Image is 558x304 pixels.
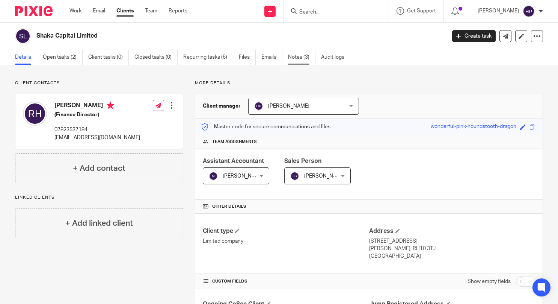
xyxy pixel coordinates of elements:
h4: + Add linked client [65,217,133,229]
a: Notes (3) [288,50,315,65]
a: Details [15,50,37,65]
img: svg%3E [15,28,31,44]
p: Master code for secure communications and files [201,123,330,131]
a: Emails [261,50,282,65]
img: svg%3E [23,102,47,126]
label: Show empty fields [468,278,511,285]
span: [PERSON_NAME] [223,173,264,179]
a: Files [239,50,256,65]
h4: Address [369,227,535,235]
a: Work [69,7,81,15]
a: Recurring tasks (6) [183,50,233,65]
p: [PERSON_NAME] [478,7,519,15]
a: Closed tasks (0) [134,50,178,65]
a: Reports [169,7,187,15]
span: Assistant Accountant [203,158,264,164]
h2: Shaka Capital Limited [36,32,360,40]
p: Linked clients [15,195,183,201]
p: Limited company [203,237,369,245]
img: svg%3E [209,172,218,181]
div: wonderful-pink-houndstooth-dragon [431,123,516,131]
a: Email [93,7,105,15]
h4: CUSTOM FIELDS [203,278,369,284]
span: [PERSON_NAME] [304,173,345,179]
h3: Client manager [203,102,241,110]
span: Get Support [407,8,436,14]
span: Team assignments [212,139,257,145]
h4: [PERSON_NAME] [54,102,140,111]
p: [EMAIL_ADDRESS][DOMAIN_NAME] [54,134,140,141]
a: Create task [452,30,496,42]
h4: + Add contact [73,163,125,174]
input: Search [299,9,366,16]
a: Clients [116,7,134,15]
p: [PERSON_NAME], RH10 3TJ [369,245,535,252]
p: [GEOGRAPHIC_DATA] [369,252,535,260]
a: Team [145,7,157,15]
span: [PERSON_NAME] [268,103,309,109]
img: svg%3E [523,5,535,17]
img: Pixie [15,6,53,16]
p: [STREET_ADDRESS] [369,237,535,245]
a: Client tasks (0) [88,50,129,65]
a: Open tasks (2) [43,50,83,65]
h4: Client type [203,227,369,235]
span: Sales Person [284,158,321,164]
i: Primary [107,102,114,109]
p: Client contacts [15,80,183,86]
span: Other details [212,204,246,210]
img: svg%3E [254,102,263,111]
p: More details [195,80,543,86]
h5: (Finance Director) [54,111,140,119]
a: Audit logs [321,50,350,65]
img: svg%3E [290,172,299,181]
p: 07823537184 [54,126,140,134]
